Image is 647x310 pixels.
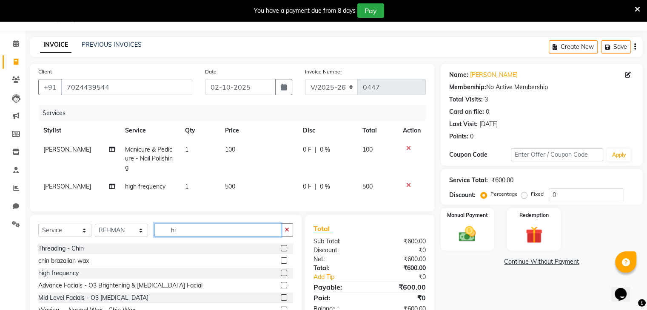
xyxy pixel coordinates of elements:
label: Invoice Number [305,68,342,76]
th: Service [120,121,180,140]
span: high frequency [125,183,165,190]
div: Points: [449,132,468,141]
div: Discount: [307,246,370,255]
div: Service Total: [449,176,488,185]
button: Apply [607,149,631,161]
div: high frequency [38,269,79,278]
button: Save [601,40,631,54]
label: Date [205,68,217,76]
a: PREVIOUS INVOICES [82,41,142,48]
label: Fixed [531,190,544,198]
div: Card on file: [449,107,484,116]
th: Disc [298,121,357,140]
label: Redemption [519,211,549,219]
button: Create New [549,40,598,54]
span: Total [314,224,333,233]
label: Manual Payment [447,211,488,219]
span: 1 [185,183,188,190]
span: | [315,145,316,154]
span: 0 % [320,182,330,191]
div: Paid: [307,293,370,303]
div: Net: [307,255,370,264]
span: 0 % [320,145,330,154]
div: ₹600.00 [370,237,432,246]
div: ₹0 [370,246,432,255]
div: ₹0 [370,293,432,303]
div: 3 [485,95,488,104]
div: chin brazalian wax [38,256,89,265]
input: Search by Name/Mobile/Email/Code [61,79,192,95]
div: Name: [449,70,468,79]
span: [PERSON_NAME] [43,183,91,190]
a: [PERSON_NAME] [470,70,518,79]
th: Qty [180,121,220,140]
th: Action [398,121,426,140]
div: [DATE] [479,120,498,129]
div: Membership: [449,83,486,92]
a: Continue Without Payment [442,257,641,266]
div: ₹0 [380,273,432,282]
label: Percentage [490,190,518,198]
th: Total [357,121,398,140]
div: ₹600.00 [370,255,432,264]
th: Price [220,121,298,140]
div: 0 [486,107,489,116]
input: Enter Offer / Coupon Code [511,148,604,161]
span: 500 [225,183,235,190]
span: [PERSON_NAME] [43,146,91,153]
div: Coupon Code [449,150,511,159]
div: Total Visits: [449,95,483,104]
span: 0 F [303,145,311,154]
a: INVOICE [40,37,71,53]
input: Search or Scan [154,223,281,237]
div: Advance Facials - O3 Brightening & [MEDICAL_DATA] Facial [38,281,202,290]
div: ₹600.00 [370,264,432,273]
button: Pay [357,3,384,18]
button: +91 [38,79,62,95]
span: 0 F [303,182,311,191]
div: ₹600.00 [370,282,432,292]
span: | [315,182,316,191]
span: 500 [362,183,373,190]
div: Total: [307,264,370,273]
div: Sub Total: [307,237,370,246]
div: 0 [470,132,473,141]
div: Last Visit: [449,120,478,129]
span: 100 [225,146,235,153]
div: No Active Membership [449,83,634,92]
label: Client [38,68,52,76]
a: Add Tip [307,273,380,282]
div: Mid Level Facials - O3 [MEDICAL_DATA] [38,293,148,302]
img: _cash.svg [453,224,481,244]
div: Discount: [449,191,476,200]
div: You have a payment due from 8 days [254,6,356,15]
span: Manicure & Pedicure - Nail Polishing [125,146,173,171]
span: 1 [185,146,188,153]
th: Stylist [38,121,120,140]
div: Payable: [307,282,370,292]
div: Services [39,105,432,121]
span: 100 [362,146,373,153]
img: _gift.svg [520,224,548,245]
div: Threading - Chin [38,244,84,253]
iframe: chat widget [611,276,638,302]
div: ₹600.00 [491,176,513,185]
